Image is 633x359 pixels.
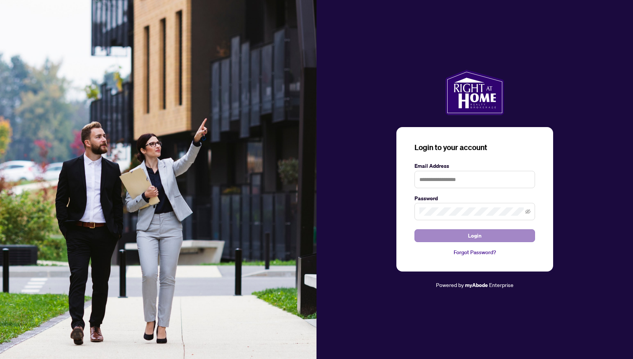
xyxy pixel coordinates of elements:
a: myAbode [465,281,488,289]
label: Email Address [414,162,535,170]
button: Login [414,229,535,242]
label: Password [414,194,535,203]
a: Forgot Password? [414,248,535,256]
span: Login [468,230,482,242]
span: Enterprise [489,281,514,288]
h3: Login to your account [414,142,535,153]
img: ma-logo [445,70,504,115]
span: Powered by [436,281,464,288]
span: eye-invisible [525,209,531,214]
